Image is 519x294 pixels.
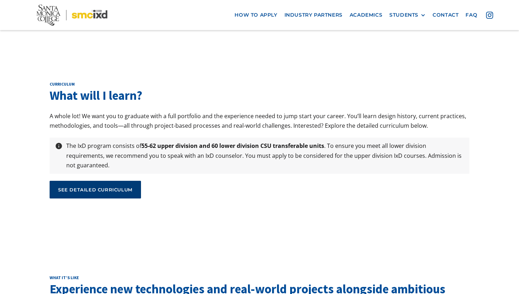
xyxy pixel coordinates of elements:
[58,186,132,193] div: see detailed curriculum
[36,5,107,25] img: Santa Monica College - SMC IxD logo
[389,12,425,18] div: STUDENTS
[50,181,141,198] a: see detailed curriculum
[141,142,324,150] strong: 55-62 upper division and 60 lower division CSU transferable units
[231,8,281,22] a: how to apply
[486,12,493,19] img: icon - instagram
[50,111,469,131] p: A whole lot! We want you to graduate with a full portfolio and the experience needed to jump star...
[462,8,481,22] a: faq
[63,141,468,170] p: The IxD program consists of . To ensure you meet all lower division requirements, we recommend yo...
[429,8,462,22] a: contact
[50,81,469,87] h2: curriculum
[50,275,469,281] h2: What it’s like
[346,8,386,22] a: Academics
[389,12,418,18] div: STUDENTS
[281,8,346,22] a: industry partners
[50,87,469,104] h3: What will I learn?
